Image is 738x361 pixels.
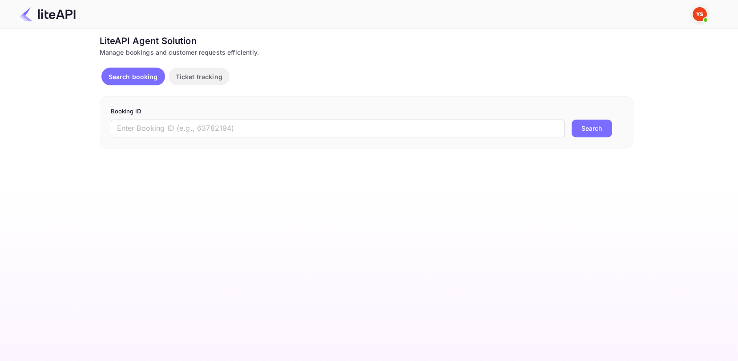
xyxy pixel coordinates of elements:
p: Search booking [109,72,158,81]
button: Search [572,120,612,137]
img: Yandex Support [693,7,707,21]
img: LiteAPI Logo [20,7,76,21]
div: LiteAPI Agent Solution [100,34,633,48]
p: Ticket tracking [176,72,222,81]
input: Enter Booking ID (e.g., 63782194) [111,120,565,137]
p: Booking ID [111,107,622,116]
div: Manage bookings and customer requests efficiently. [100,48,633,57]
